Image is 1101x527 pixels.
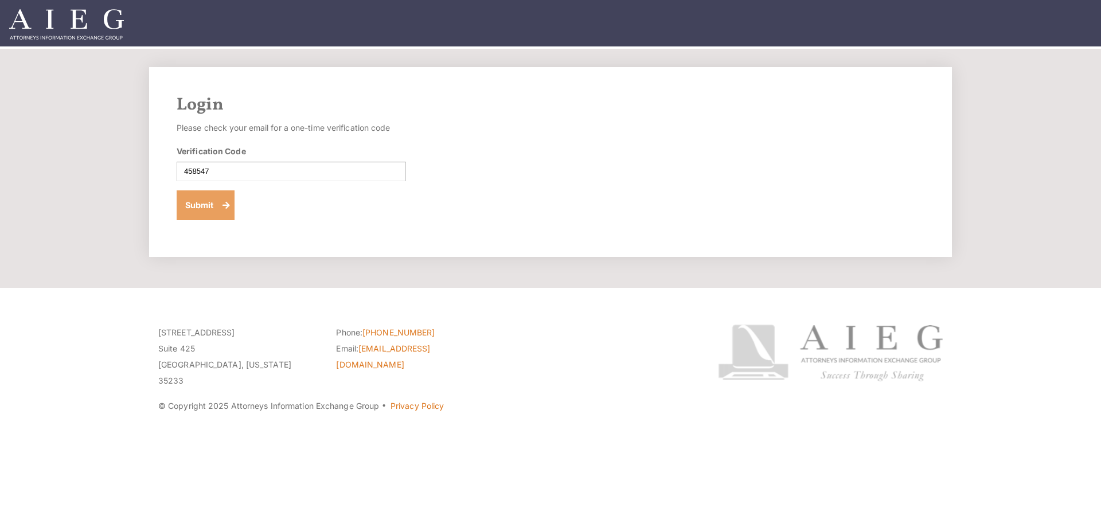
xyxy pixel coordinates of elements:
p: Please check your email for a one-time verification code [177,120,406,136]
h2: Login [177,95,924,115]
img: Attorneys Information Exchange Group [9,9,124,40]
a: [EMAIL_ADDRESS][DOMAIN_NAME] [336,343,430,369]
li: Phone: [336,325,497,341]
li: Email: [336,341,497,373]
button: Submit [177,190,235,220]
img: Attorneys Information Exchange Group logo [718,325,943,381]
a: [PHONE_NUMBER] [362,327,435,337]
p: [STREET_ADDRESS] Suite 425 [GEOGRAPHIC_DATA], [US_STATE] 35233 [158,325,319,389]
p: © Copyright 2025 Attorneys Information Exchange Group [158,398,675,414]
label: Verification Code [177,145,246,157]
span: · [381,405,386,411]
a: Privacy Policy [391,401,444,411]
